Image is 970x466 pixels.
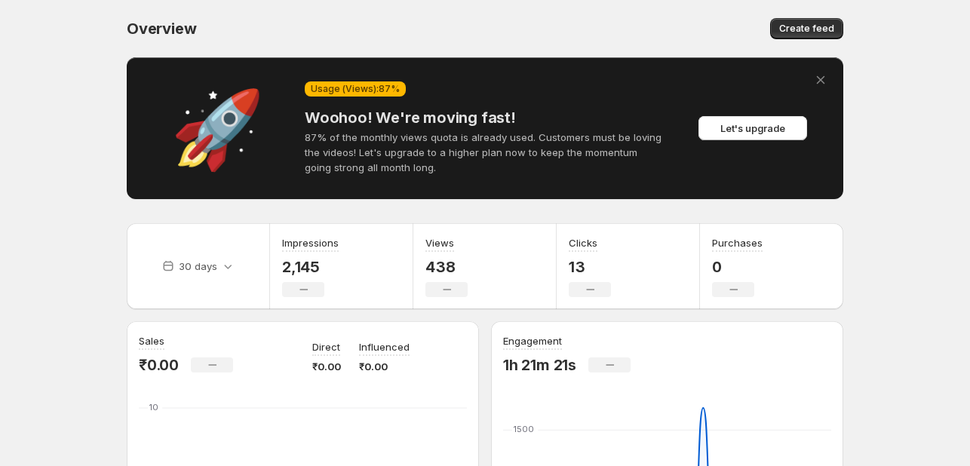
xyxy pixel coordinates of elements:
h3: Views [425,235,454,250]
text: 1500 [514,424,534,434]
h3: Impressions [282,235,339,250]
p: Influenced [359,339,410,354]
p: 2,145 [282,258,339,276]
p: ₹0.00 [312,359,341,374]
text: 10 [149,402,158,412]
p: ₹0.00 [359,359,410,374]
button: Dismiss alert [810,69,831,90]
p: 30 days [179,259,217,274]
p: 438 [425,258,468,276]
h4: Woohoo! We're moving fast! [305,109,665,127]
span: Let's upgrade [720,121,785,136]
p: 13 [569,258,611,276]
h3: Clicks [569,235,597,250]
p: 87% of the monthly views quota is already used. Customers must be loving the videos! Let's upgrad... [305,130,665,175]
button: Let's upgrade [698,116,807,140]
span: Overview [127,20,196,38]
div: Usage (Views): 87 % [305,81,406,97]
div: 🚀 [142,121,293,136]
p: ₹0.00 [139,356,179,374]
button: Create feed [770,18,843,39]
p: 1h 21m 21s [503,356,576,374]
h3: Purchases [712,235,763,250]
span: Create feed [779,23,834,35]
h3: Sales [139,333,164,348]
p: Direct [312,339,340,354]
h3: Engagement [503,333,562,348]
p: 0 [712,258,763,276]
